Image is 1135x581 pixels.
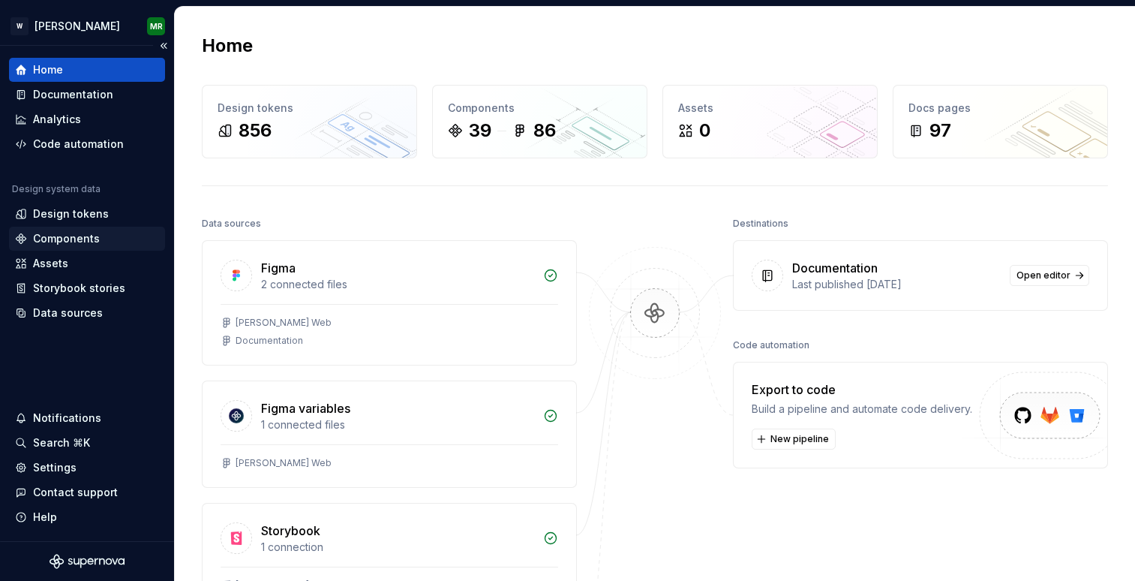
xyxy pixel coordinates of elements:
[1016,269,1070,281] span: Open editor
[33,460,77,475] div: Settings
[261,259,296,277] div: Figma
[33,510,57,525] div: Help
[1010,265,1089,286] a: Open editor
[202,85,417,158] a: Design tokens856
[9,251,165,275] a: Assets
[35,19,120,34] div: [PERSON_NAME]
[33,306,103,321] div: Data sources
[33,281,125,296] div: Storybook stories
[792,259,878,277] div: Documentation
[236,317,332,329] div: [PERSON_NAME] Web
[218,101,401,116] div: Design tokens
[9,202,165,226] a: Design tokens
[12,183,101,195] div: Design system data
[153,35,174,56] button: Collapse sidebar
[261,417,534,432] div: 1 connected files
[9,276,165,300] a: Storybook stories
[33,62,63,77] div: Home
[893,85,1108,158] a: Docs pages97
[9,227,165,251] a: Components
[33,231,100,246] div: Components
[261,522,320,540] div: Storybook
[50,554,125,569] svg: Supernova Logo
[33,206,109,221] div: Design tokens
[699,119,710,143] div: 0
[9,58,165,82] a: Home
[3,10,171,42] button: W[PERSON_NAME]MR
[202,213,261,234] div: Data sources
[533,119,556,143] div: 86
[202,34,253,58] h2: Home
[33,411,101,426] div: Notifications
[33,435,90,450] div: Search ⌘K
[9,132,165,156] a: Code automation
[261,540,534,555] div: 1 connection
[202,240,577,366] a: Figma2 connected files[PERSON_NAME] WebDocumentation
[908,101,1092,116] div: Docs pages
[432,85,647,158] a: Components3986
[662,85,878,158] a: Assets0
[469,119,491,143] div: 39
[9,480,165,504] button: Contact support
[150,20,163,32] div: MR
[33,112,81,127] div: Analytics
[770,433,829,445] span: New pipeline
[33,485,118,500] div: Contact support
[261,399,350,417] div: Figma variables
[752,381,972,399] div: Export to code
[261,277,534,292] div: 2 connected files
[9,107,165,131] a: Analytics
[9,301,165,325] a: Data sources
[239,119,272,143] div: 856
[929,119,951,143] div: 97
[9,83,165,107] a: Documentation
[33,256,68,271] div: Assets
[236,457,332,469] div: [PERSON_NAME] Web
[752,429,836,450] button: New pipeline
[678,101,862,116] div: Assets
[11,17,29,35] div: W
[792,277,1001,292] div: Last published [DATE]
[9,456,165,480] a: Settings
[202,381,577,488] a: Figma variables1 connected files[PERSON_NAME] Web
[33,137,124,152] div: Code automation
[448,101,632,116] div: Components
[733,213,788,234] div: Destinations
[733,335,809,356] div: Code automation
[9,505,165,529] button: Help
[236,335,303,347] div: Documentation
[33,87,113,102] div: Documentation
[9,406,165,430] button: Notifications
[752,402,972,417] div: Build a pipeline and automate code delivery.
[9,431,165,455] button: Search ⌘K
